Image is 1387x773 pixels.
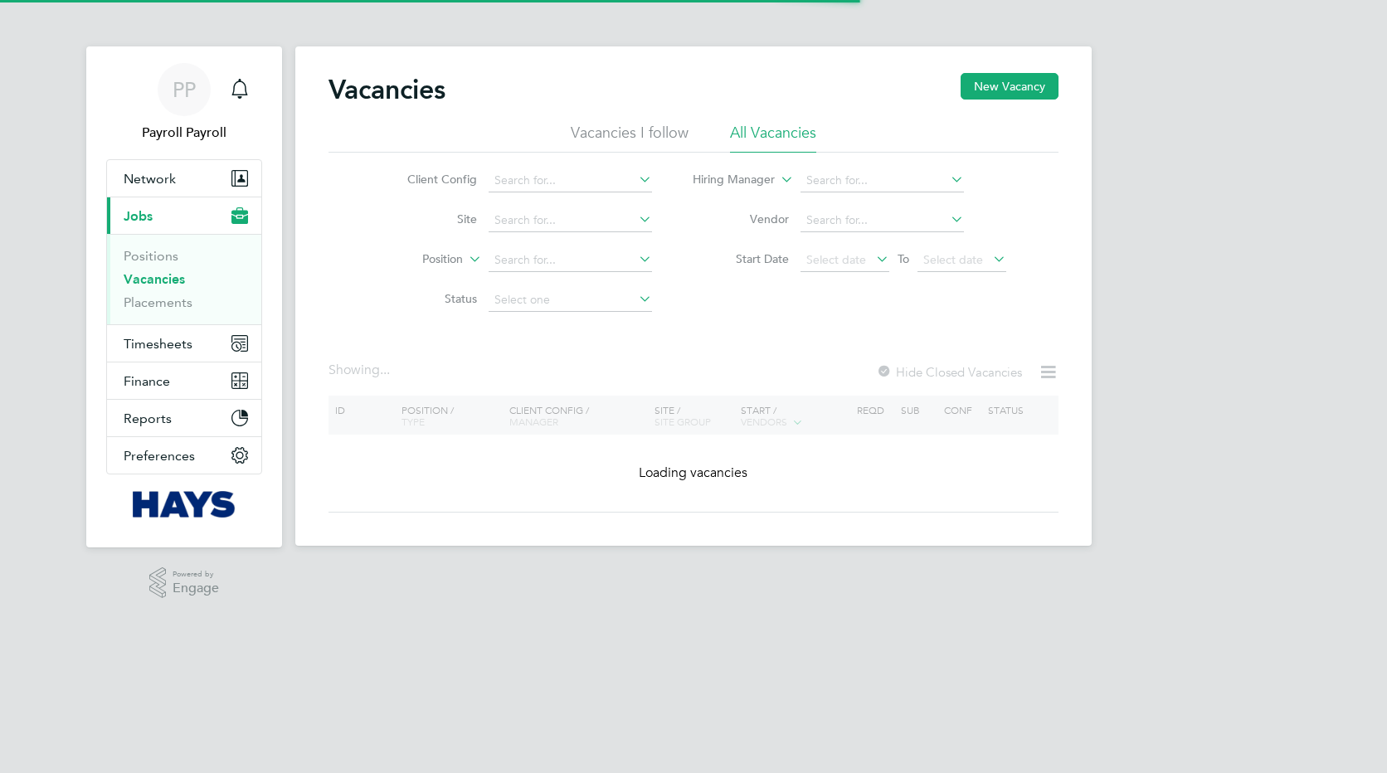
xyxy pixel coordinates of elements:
[124,171,176,187] span: Network
[106,123,262,143] span: Payroll Payroll
[382,291,477,306] label: Status
[133,491,236,518] img: hays-logo-retina.png
[107,234,261,324] div: Jobs
[107,362,261,399] button: Finance
[801,209,964,232] input: Search for...
[106,491,262,518] a: Go to home page
[489,209,652,232] input: Search for...
[571,123,689,153] li: Vacancies I follow
[382,211,477,226] label: Site
[876,364,1022,380] label: Hide Closed Vacancies
[382,172,477,187] label: Client Config
[124,271,185,287] a: Vacancies
[173,567,219,581] span: Powered by
[806,252,866,267] span: Select date
[149,567,220,599] a: Powered byEngage
[380,362,390,378] span: ...
[107,400,261,436] button: Reports
[961,73,1058,100] button: New Vacancy
[328,73,445,106] h2: Vacancies
[107,197,261,234] button: Jobs
[86,46,282,547] nav: Main navigation
[801,169,964,192] input: Search for...
[107,160,261,197] button: Network
[730,123,816,153] li: All Vacancies
[489,249,652,272] input: Search for...
[124,373,170,389] span: Finance
[693,211,789,226] label: Vendor
[124,448,195,464] span: Preferences
[173,581,219,596] span: Engage
[124,294,192,310] a: Placements
[106,63,262,143] a: PPPayroll Payroll
[893,248,914,270] span: To
[124,336,192,352] span: Timesheets
[679,172,775,188] label: Hiring Manager
[124,411,172,426] span: Reports
[173,79,196,100] span: PP
[693,251,789,266] label: Start Date
[328,362,393,379] div: Showing
[489,289,652,312] input: Select one
[107,437,261,474] button: Preferences
[124,208,153,224] span: Jobs
[124,248,178,264] a: Positions
[107,325,261,362] button: Timesheets
[923,252,983,267] span: Select date
[367,251,463,268] label: Position
[489,169,652,192] input: Search for...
